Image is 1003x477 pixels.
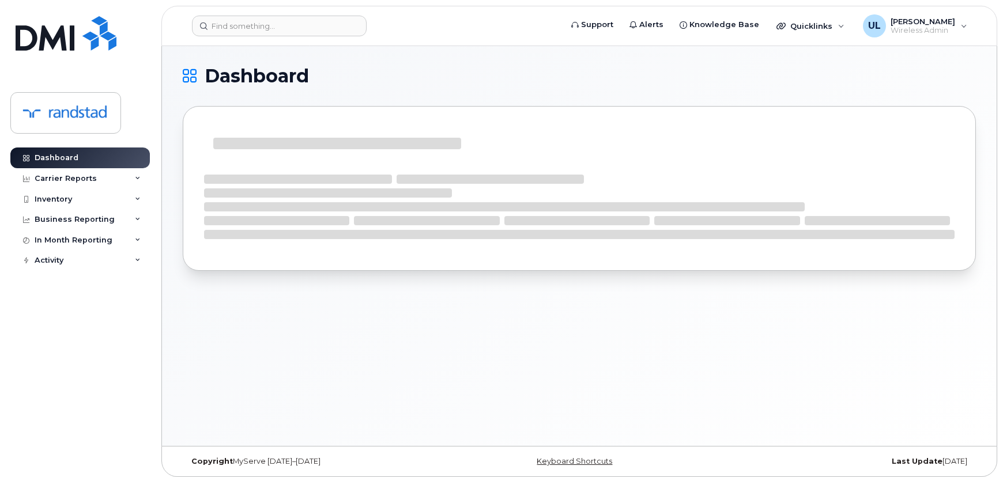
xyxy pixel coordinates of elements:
strong: Copyright [191,457,233,465]
a: Keyboard Shortcuts [537,457,612,465]
span: Dashboard [205,67,309,85]
div: MyServe [DATE]–[DATE] [183,457,447,466]
strong: Last Update [892,457,942,465]
div: [DATE] [711,457,976,466]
